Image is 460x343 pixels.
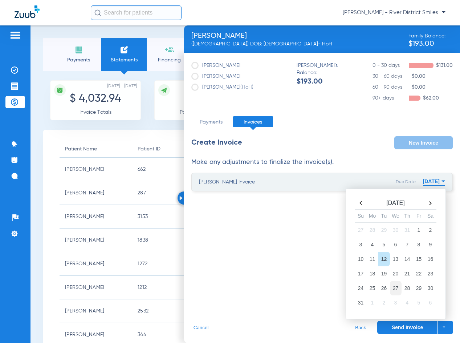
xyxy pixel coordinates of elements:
[373,94,453,102] li: $62.00
[343,9,445,16] span: [PERSON_NAME] - River District Smiles
[179,196,183,200] img: Arrow
[132,299,205,323] td: 2532
[15,5,40,18] img: Zuub Logo
[373,62,409,69] span: 0 - 30 days
[191,158,453,166] h2: Make any adjustments to finalize the invoice(s).
[132,158,205,181] td: 662
[60,229,132,252] td: [PERSON_NAME]
[91,5,182,20] input: Search for patients
[191,84,253,91] label: [PERSON_NAME]
[353,324,368,331] button: Back
[373,73,409,80] span: 30 - 60 days
[191,62,240,69] label: [PERSON_NAME]
[60,205,132,229] td: [PERSON_NAME]
[377,321,437,334] button: Send Invoice
[138,145,199,153] div: Patient ID
[367,198,425,210] th: [DATE]
[65,145,127,153] div: Patient Name
[120,45,129,54] img: invoices icon
[161,87,167,93] img: icon
[9,31,21,40] img: hamburger-icon
[94,9,101,16] img: Search Icon
[107,82,137,90] span: [DATE] - [DATE]
[191,136,242,149] div: Create Invoice
[373,73,453,80] li: $0.00
[373,84,409,91] span: 60 - 90 days
[408,32,445,48] div: Family Balance:
[423,174,445,189] button: [DATE]
[191,321,211,334] button: Cancel
[60,276,132,299] td: [PERSON_NAME]
[297,78,347,85] span: $193.00
[180,110,220,115] span: Patients Invoiced
[199,178,255,186] div: [PERSON_NAME] Invoice
[233,116,273,127] li: Invoices
[138,145,160,153] div: Patient ID
[373,94,409,102] span: 90+ days
[74,45,83,54] img: payments icon
[191,40,332,48] div: ([DEMOGRAPHIC_DATA]) DOB: [DEMOGRAPHIC_DATA] - HoH
[408,40,445,48] span: $193.00
[132,229,205,252] td: 1838
[394,136,453,149] button: New Invoice
[107,56,141,64] span: Statements
[60,158,132,181] td: [PERSON_NAME]
[60,299,132,323] td: [PERSON_NAME]
[152,56,187,64] span: Financing
[396,180,416,184] span: Due Date
[57,87,63,93] img: icon
[132,181,205,205] td: 287
[65,145,97,153] div: Patient Name
[373,84,453,91] li: $0.00
[80,110,111,115] span: Invoice Totals
[191,116,231,127] li: Payments
[70,93,121,104] span: $ 4,032.94
[132,205,205,229] td: 3153
[297,62,347,85] div: [PERSON_NAME]'s Balance:
[132,276,205,299] td: 1212
[165,45,174,54] img: financing icon
[60,252,132,276] td: [PERSON_NAME]
[240,85,253,90] span: (HoH)
[373,62,453,69] li: $131.00
[132,252,205,276] td: 1272
[61,56,96,64] span: Payments
[191,32,332,40] div: [PERSON_NAME]
[191,73,240,80] label: [PERSON_NAME]
[60,181,132,205] td: [PERSON_NAME]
